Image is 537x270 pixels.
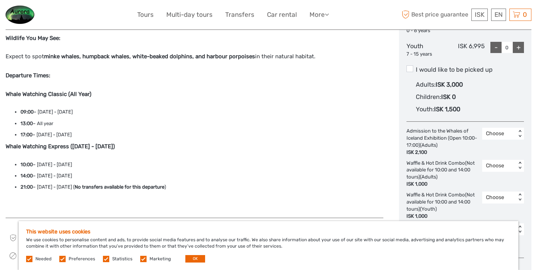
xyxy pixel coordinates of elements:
[19,221,518,270] div: We use cookies to personalise content and ads, to provide social media features and to analyse ou...
[6,72,50,79] strong: Departure Times:
[10,13,84,19] p: We're away right now. Please check back later!
[491,9,506,21] div: EN
[416,106,434,113] span: Youth :
[490,42,502,53] div: -
[6,52,383,81] p: Expect to spot in their natural habitat.
[406,160,482,188] div: Waffle & Hot Drink Combo(Not available for 10:00 and 14:00 tours) (Adults)
[26,229,511,235] h5: This website uses cookies
[517,130,523,138] div: < >
[21,120,383,128] li: – All year
[21,121,33,126] strong: 13:00
[406,213,478,220] div: ISK 1,000
[44,53,255,60] strong: minke whales, humpback whales, white-beaked dolphins, and harbour porpoises
[406,128,482,156] div: Admission to the Whales of Iceland Exhibition (Open 10:00-17:00) (Adults)
[406,181,478,188] div: ISK 1,000
[486,194,512,201] div: Choose
[446,42,485,58] div: ISK 6,995
[69,256,95,262] label: Preferences
[86,12,95,21] button: Open LiveChat chat widget
[166,9,213,20] a: Multi-day tours
[522,11,528,18] span: 0
[6,35,60,41] strong: Wildlife You May See:
[517,194,523,202] div: < >
[137,9,154,20] a: Tours
[21,162,33,167] strong: 10:00
[21,173,33,179] strong: 14:00
[6,6,34,24] img: Guesthouse information
[21,109,34,115] strong: 09:00
[21,131,383,139] li: – [DATE] - [DATE]
[436,81,463,88] span: ISK 3,000
[21,161,383,169] li: – [DATE] - [DATE]
[517,226,523,233] div: < >
[406,149,478,156] div: ISK 2,100
[434,106,460,113] span: ISK 1,500
[267,9,297,20] a: Car rental
[406,42,446,58] div: Youth
[486,130,512,137] div: Choose
[75,184,164,190] strong: No transfers available for this departure
[406,51,446,58] div: 7 - 15 years
[406,192,482,220] div: Waffle & Hot Drink Combo(Not available for 10:00 and 14:00 tours) (Youth)
[150,256,171,262] label: Marketing
[310,9,329,20] a: More
[406,65,524,74] label: I would like to be picked up
[400,9,470,21] span: Best price guarantee
[406,27,446,34] div: 0 - 6 years
[225,9,254,20] a: Transfers
[513,42,524,53] div: +
[185,255,205,263] button: OK
[21,132,32,137] strong: 17:00
[21,108,383,116] li: – [DATE] - [DATE]
[6,91,91,97] strong: Whale Watching Classic (All Year)
[35,256,51,262] label: Needed
[517,162,523,170] div: < >
[6,143,115,150] strong: Whale Watching Express ([DATE] - [DATE])
[416,93,441,100] span: Children :
[21,183,383,191] li: – [DATE] - [DATE] ( )
[21,184,33,190] strong: 21:00
[21,172,383,180] li: – [DATE] - [DATE]
[486,162,512,170] div: Choose
[416,81,436,88] span: Adults :
[112,256,132,262] label: Statistics
[475,11,484,18] span: ISK
[441,93,456,100] span: ISK 0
